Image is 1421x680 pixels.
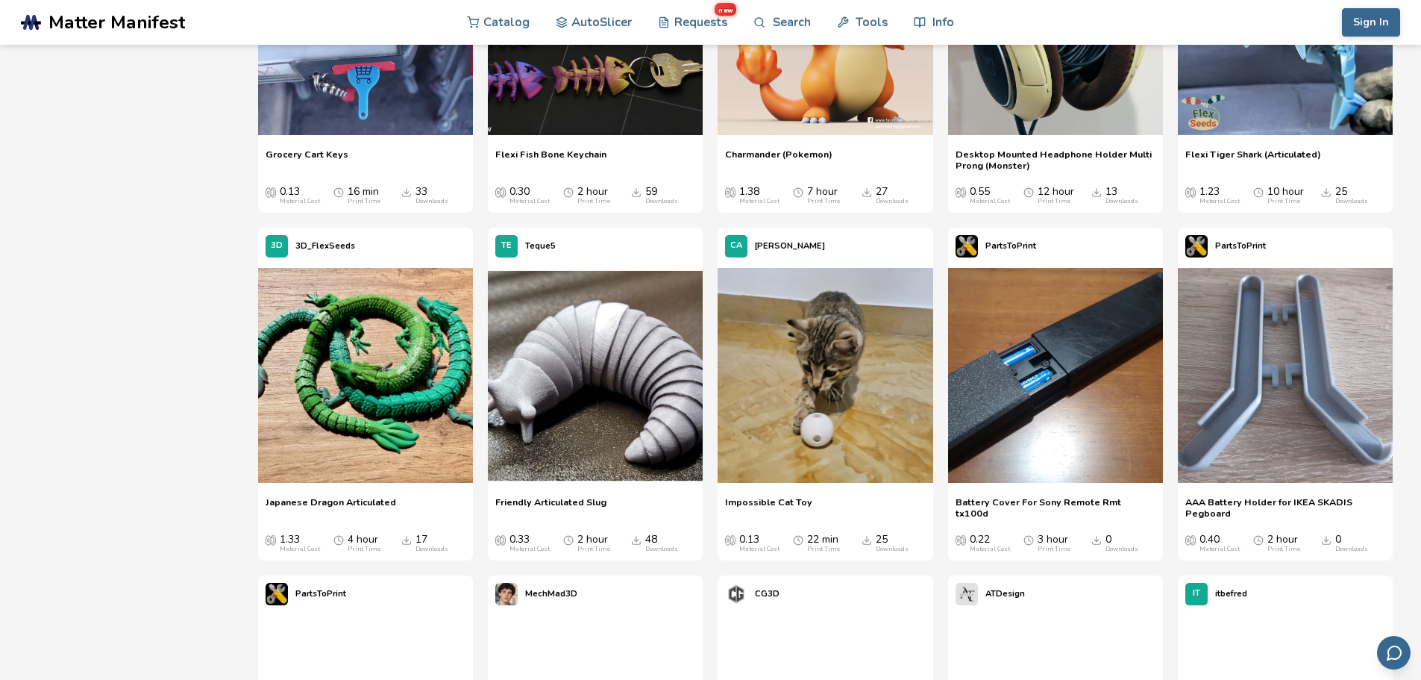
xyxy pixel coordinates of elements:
[333,534,344,546] span: Average Print Time
[495,186,506,198] span: Average Cost
[266,186,276,198] span: Average Cost
[280,186,320,205] div: 0.13
[1253,186,1264,198] span: Average Print Time
[348,534,380,553] div: 4 hour
[266,496,396,519] a: Japanese Dragon Articulated
[501,241,512,251] span: TE
[258,575,354,613] a: PartsToPrint's profilePartsToPrint
[1335,186,1368,205] div: 25
[725,583,747,605] img: CG3D's profile
[755,238,825,254] p: [PERSON_NAME]
[755,586,779,602] p: CG3D
[333,186,344,198] span: Average Print Time
[295,238,355,254] p: 3D_FlexSeeds
[495,496,606,519] a: Friendly Articulated Slug
[956,186,966,198] span: Average Cost
[563,534,574,546] span: Average Print Time
[48,12,185,33] span: Matter Manifest
[730,241,742,251] span: CA
[739,186,779,205] div: 1.38
[1185,534,1196,546] span: Average Cost
[1267,534,1300,553] div: 2 hour
[1267,198,1300,205] div: Print Time
[948,228,1044,265] a: PartsToPrint's profilePartsToPrint
[1105,198,1138,205] div: Downloads
[948,575,1032,613] a: ATDesign's profileATDesign
[348,546,380,553] div: Print Time
[876,186,909,205] div: 27
[970,198,1010,205] div: Material Cost
[1253,534,1264,546] span: Average Print Time
[739,546,779,553] div: Material Cost
[631,534,642,546] span: Downloads
[1215,586,1247,602] p: itbefred
[1335,546,1368,553] div: Downloads
[725,149,832,171] a: Charmander (Pokemon)
[563,186,574,198] span: Average Print Time
[577,198,610,205] div: Print Time
[1185,235,1208,258] img: PartsToPrint's profile
[970,546,1010,553] div: Material Cost
[970,534,1010,553] div: 0.22
[725,534,735,546] span: Average Cost
[495,149,606,171] a: Flexi Fish Bone Keychain
[415,534,448,553] div: 17
[1342,8,1400,37] button: Sign In
[509,198,550,205] div: Material Cost
[1199,198,1240,205] div: Material Cost
[415,546,448,553] div: Downloads
[280,546,320,553] div: Material Cost
[739,198,779,205] div: Material Cost
[807,198,840,205] div: Print Time
[401,186,412,198] span: Downloads
[739,534,779,553] div: 0.13
[1199,534,1240,553] div: 0.40
[1091,534,1102,546] span: Downloads
[1185,149,1321,171] a: Flexi Tiger Shark (Articulated)
[645,186,678,205] div: 59
[807,186,840,205] div: 7 hour
[280,534,320,553] div: 1.33
[348,186,380,205] div: 16 min
[1185,496,1385,519] span: AAA Battery Holder for IKEA SKADIS Pegboard
[645,198,678,205] div: Downloads
[970,186,1010,205] div: 0.55
[577,186,610,205] div: 2 hour
[718,575,787,613] a: CG3D's profileCG3D
[488,575,585,613] a: MechMad3D's profileMechMad3D
[956,583,978,605] img: ATDesign's profile
[1321,186,1331,198] span: Downloads
[1023,186,1034,198] span: Average Print Time
[1215,238,1266,254] p: PartsToPrint
[793,534,803,546] span: Average Print Time
[1105,546,1138,553] div: Downloads
[401,534,412,546] span: Downloads
[956,149,1155,171] span: Desktop Mounted Headphone Holder Multi Prong (Monster)
[1335,534,1368,553] div: 0
[1023,534,1034,546] span: Average Print Time
[1038,534,1070,553] div: 3 hour
[266,149,348,171] a: Grocery Cart Keys
[295,586,346,602] p: PartsToPrint
[956,496,1155,519] a: Battery Cover For Sony Remote Rmt tx100d
[645,546,678,553] div: Downloads
[807,534,840,553] div: 22 min
[509,534,550,553] div: 0.33
[1321,534,1331,546] span: Downloads
[725,496,812,519] a: Impossible Cat Toy
[348,198,380,205] div: Print Time
[509,186,550,205] div: 0.30
[1105,186,1138,205] div: 13
[1178,228,1273,265] a: PartsToPrint's profilePartsToPrint
[1267,546,1300,553] div: Print Time
[1091,186,1102,198] span: Downloads
[266,534,276,546] span: Average Cost
[525,586,577,602] p: MechMad3D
